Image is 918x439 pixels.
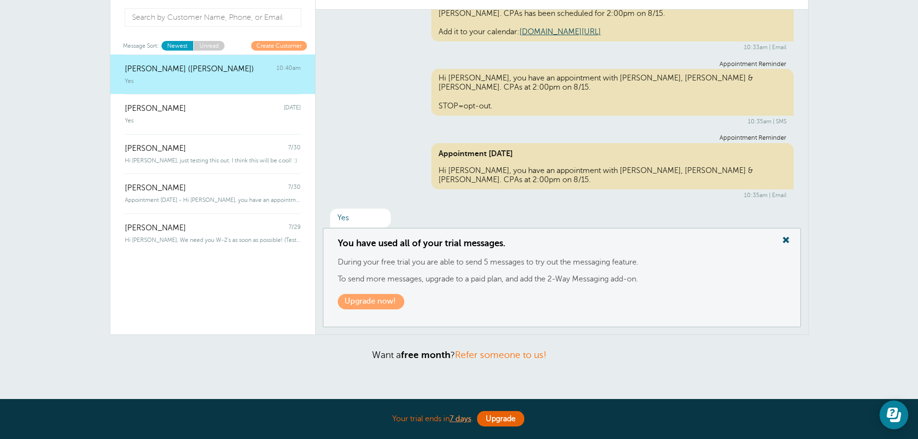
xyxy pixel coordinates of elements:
span: [PERSON_NAME] [125,104,186,113]
span: Message Sort: [123,41,159,50]
input: Search by Customer Name, Phone, or Email [125,8,302,27]
a: [DOMAIN_NAME][URL] [519,27,601,36]
div: Hi [PERSON_NAME], you have an appointment with [PERSON_NAME], [PERSON_NAME] & [PERSON_NAME]. CPAs... [431,143,794,190]
span: Appointment [DATE] - Hi [PERSON_NAME], you have an appointment with [PERSON_NAME], [PERSON_NAME] ... [125,197,301,203]
a: [PERSON_NAME] 7/30 Hi [PERSON_NAME], just testing this out. I think this will be cool! :) [110,134,315,174]
div: Hi [PERSON_NAME], you have an appointment with [PERSON_NAME], [PERSON_NAME] & [PERSON_NAME]. CPAs... [431,69,794,116]
a: [PERSON_NAME] ([PERSON_NAME]) 10:40am Yes [110,54,315,94]
a: Newest [161,41,193,50]
h3: You have used all of your trial messages. [338,238,786,249]
a: Refer someone to us! [455,350,546,360]
span: 7/30 [288,144,301,153]
span: Yes [125,78,133,84]
span: 7/29 [289,224,301,233]
iframe: Resource center [879,400,908,429]
a: [PERSON_NAME] 7/29 Hi [PERSON_NAME], We need you W-2's as soon as possible! (Testing text messagi [110,213,315,253]
p: During your free trial you are able to send 5 messages to try out the messaging feature. [338,258,786,267]
span: Appointment [DATE] [439,149,786,159]
span: [PERSON_NAME] [125,224,186,233]
span: 7/30 [288,184,301,193]
strong: free month [401,350,451,360]
span: Hi [PERSON_NAME], just testing this out. I think this will be cool! :) [125,157,297,164]
a: Upgrade [477,411,524,426]
div: 10:35am | Email [337,192,786,199]
div: 10:33am | Email [337,44,786,51]
p: Want a ? [110,349,809,360]
span: Yes [125,117,133,124]
span: Hi [PERSON_NAME], We need you W-2's as soon as possible! (Testing text messagi [125,237,301,243]
span: 10:40am [277,65,301,74]
a: 7 days [450,414,471,423]
span: [DATE] [284,104,301,113]
div: Appointment Reminder [337,134,786,142]
span: [PERSON_NAME] ([PERSON_NAME]) [125,65,254,74]
div: Appointment Reminder [337,61,786,68]
span: [PERSON_NAME] [125,144,186,153]
p: To send more messages, upgrade to a paid plan, and add the 2-Way Messaging add-on. [338,275,786,284]
div: Yes [330,209,391,227]
a: Upgrade now! [338,294,404,309]
a: Create Customer [251,41,307,50]
span: [PERSON_NAME] [125,184,186,193]
div: Your trial ends in . [218,409,700,429]
a: [PERSON_NAME] [DATE] Yes [110,94,315,134]
a: [PERSON_NAME] 7/30 Appointment [DATE] - Hi [PERSON_NAME], you have an appointment with [PERSON_NA... [110,173,315,213]
div: 10:35am | SMS [337,118,786,125]
a: Unread [193,41,225,50]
